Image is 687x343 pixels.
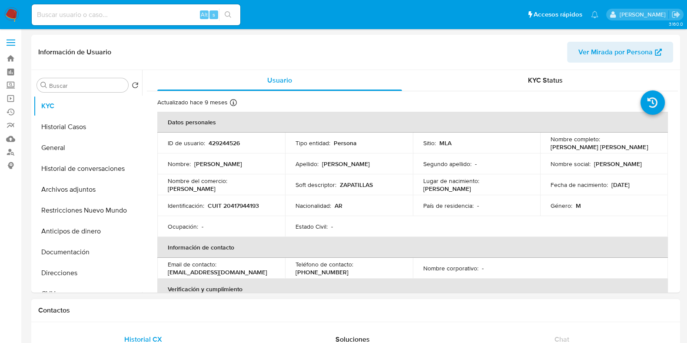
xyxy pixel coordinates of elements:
button: Buscar [40,82,47,89]
p: ZAPATILLAS [340,181,373,189]
p: Nacionalidad : [295,202,331,210]
p: Sitio : [423,139,436,147]
a: Notificaciones [591,11,598,18]
p: [PERSON_NAME] [168,185,216,193]
p: ID de usuario : [168,139,205,147]
th: Datos personales [157,112,668,133]
span: KYC Status [528,75,563,85]
p: - [202,223,203,230]
p: florencia.lera@mercadolibre.com [619,10,668,19]
p: M [576,202,581,210]
p: Género : [551,202,572,210]
p: Email de contacto : [168,260,216,268]
p: Actualizado hace 9 meses [157,98,228,107]
p: - [475,160,477,168]
button: Anticipos de dinero [33,221,142,242]
p: Identificación : [168,202,204,210]
p: AR [335,202,342,210]
p: [PERSON_NAME] [423,185,471,193]
p: [EMAIL_ADDRESS][DOMAIN_NAME] [168,268,267,276]
p: [PERSON_NAME] [594,160,642,168]
h1: Información de Usuario [38,48,111,57]
span: Accesos rápidos [534,10,582,19]
p: Apellido : [295,160,319,168]
p: [PERSON_NAME] [194,160,242,168]
input: Buscar usuario o caso... [32,9,240,20]
p: Ocupación : [168,223,198,230]
p: Tipo entidad : [295,139,330,147]
a: Salir [671,10,680,19]
p: Lugar de nacimiento : [423,177,479,185]
button: General [33,137,142,158]
p: Fecha de nacimiento : [551,181,608,189]
p: Segundo apellido : [423,160,471,168]
p: [PERSON_NAME] [322,160,370,168]
input: Buscar [49,82,125,90]
p: - [482,264,484,272]
button: CVU [33,283,142,304]
span: Alt [201,10,208,19]
p: Estado Civil : [295,223,328,230]
button: Restricciones Nuevo Mundo [33,200,142,221]
button: Documentación [33,242,142,263]
p: CUIT 20417944193 [208,202,259,210]
th: Información de contacto [157,237,668,258]
p: Nombre completo : [551,135,600,143]
p: País de residencia : [423,202,474,210]
span: s [212,10,215,19]
button: KYC [33,96,142,117]
p: Nombre del comercio : [168,177,227,185]
th: Verificación y cumplimiento [157,279,668,300]
p: Teléfono de contacto : [295,260,353,268]
p: - [477,202,479,210]
p: Nombre corporativo : [423,264,478,272]
button: Direcciones [33,263,142,283]
p: Soft descriptor : [295,181,336,189]
button: Historial Casos [33,117,142,137]
span: Usuario [267,75,292,85]
span: Ver Mirada por Persona [578,42,653,63]
p: - [331,223,333,230]
button: Historial de conversaciones [33,158,142,179]
p: Nombre : [168,160,191,168]
p: Nombre social : [551,160,591,168]
button: Archivos adjuntos [33,179,142,200]
p: 429244526 [209,139,240,147]
h1: Contactos [38,306,673,315]
button: search-icon [219,9,237,21]
p: [PHONE_NUMBER] [295,268,348,276]
button: Ver Mirada por Persona [567,42,673,63]
p: Persona [334,139,357,147]
p: [DATE] [611,181,630,189]
p: [PERSON_NAME] [PERSON_NAME] [551,143,648,151]
p: MLA [439,139,451,147]
button: Volver al orden por defecto [132,82,139,91]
